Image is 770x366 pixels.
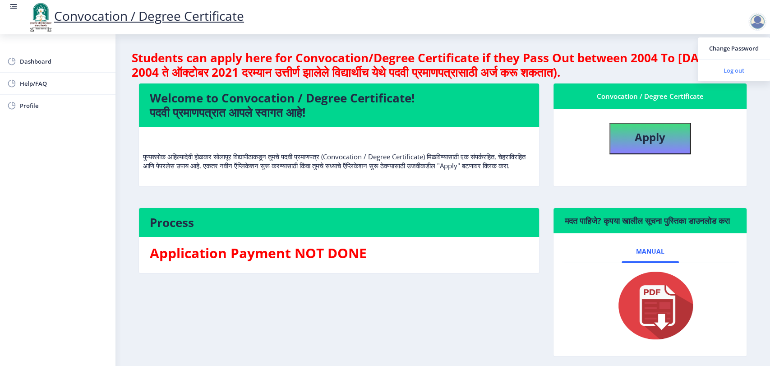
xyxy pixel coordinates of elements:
a: Log out [698,60,770,81]
h3: Application Payment NOT DONE [150,244,528,262]
span: Profile [20,100,108,111]
img: pdf.png [605,269,695,342]
h4: Process [150,215,528,230]
a: Convocation / Degree Certificate [27,7,244,24]
span: Dashboard [20,56,108,67]
span: Help/FAQ [20,78,108,89]
a: Change Password [698,37,770,59]
button: Apply [609,123,691,154]
span: Manual [636,248,664,255]
h4: Students can apply here for Convocation/Degree Certificate if they Pass Out between 2004 To [DATE... [132,51,754,79]
b: Apply [635,130,665,144]
div: Convocation / Degree Certificate [564,91,736,102]
span: Change Password [705,43,763,54]
span: Log out [705,65,763,76]
img: logo [27,2,54,32]
h4: Welcome to Convocation / Degree Certificate! पदवी प्रमाणपत्रात आपले स्वागत आहे! [150,91,528,120]
p: पुण्यश्लोक अहिल्यादेवी होळकर सोलापूर विद्यापीठाकडून तुमचे पदवी प्रमाणपत्र (Convocation / Degree C... [143,134,535,170]
h6: मदत पाहिजे? कृपया खालील सूचना पुस्तिका डाउनलोड करा [564,215,736,226]
a: Manual [622,241,679,262]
